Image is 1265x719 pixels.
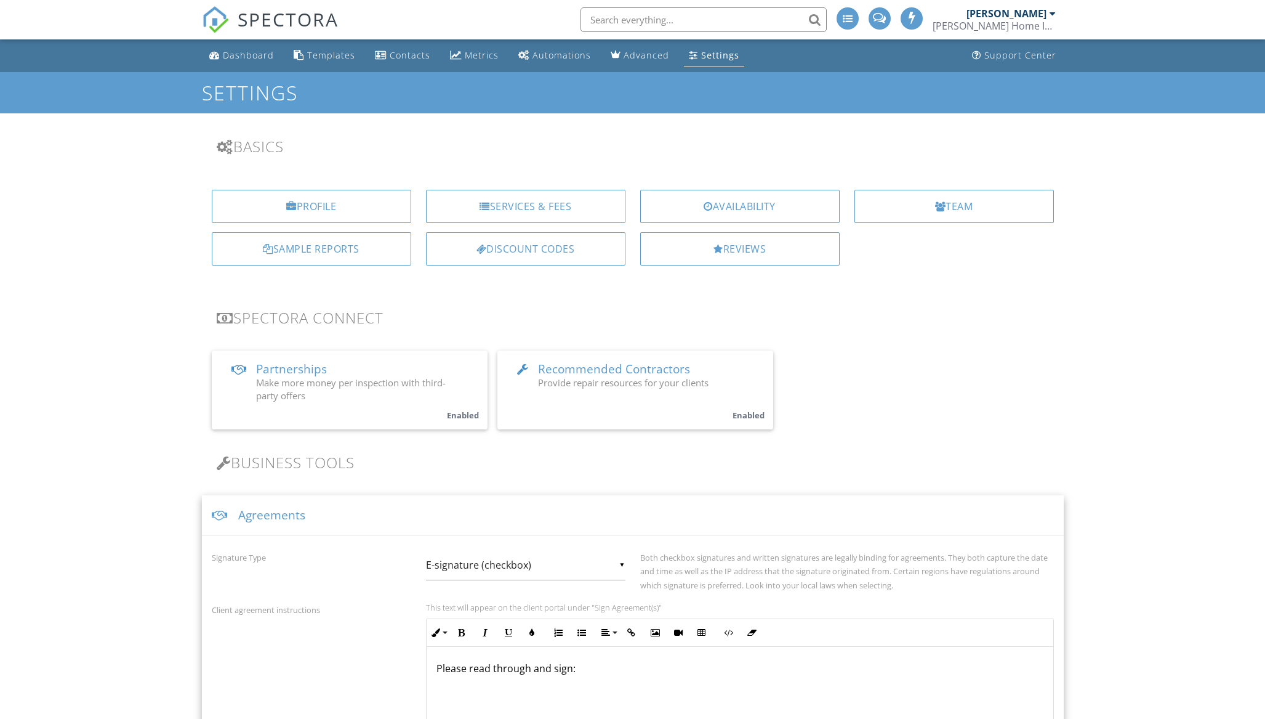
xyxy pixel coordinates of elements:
[445,44,504,67] a: Metrics
[370,44,435,67] a: Contacts
[204,44,279,67] a: Dashboard
[596,621,620,644] button: Align
[701,49,739,61] div: Settings
[256,361,327,377] span: Partnerships
[497,621,520,644] button: Underline (⌘U)
[473,621,497,644] button: Italic (⌘I)
[684,44,744,67] a: Settings
[933,20,1056,32] div: Brown's Home Inspections
[212,351,488,429] a: Partnerships Make more money per inspection with third-party offers Enabled
[497,351,773,429] a: Recommended Contractors Provide repair resources for your clients Enabled
[427,621,450,644] button: Inline Style
[390,49,430,61] div: Contacts
[307,49,355,61] div: Templates
[667,621,690,644] button: Insert Video
[606,44,674,67] a: Advanced
[690,621,713,644] button: Insert Table
[217,454,1049,471] h3: Business Tools
[217,309,1049,326] h3: Spectora Connect
[640,190,840,223] a: Availability
[538,376,709,389] span: Provide repair resources for your clients
[640,552,1048,591] label: Both checkbox signatures and written signatures are legally binding for agreements. They both cap...
[643,621,667,644] button: Insert Image (⌘P)
[740,621,763,644] button: Clear Formatting
[465,49,499,61] div: Metrics
[450,621,473,644] button: Bold (⌘B)
[854,190,1054,223] a: Team
[967,44,1061,67] a: Support Center
[256,376,446,402] span: Make more money per inspection with third-party offers
[238,6,339,32] span: SPECTORA
[532,49,591,61] div: Automations
[717,621,740,644] button: Code View
[217,138,1049,155] h3: Basics
[289,44,360,67] a: Templates
[223,49,274,61] div: Dashboard
[212,552,266,563] label: Signature Type
[580,7,827,32] input: Search everything...
[202,495,1064,535] div: Agreements
[520,621,544,644] button: Colors
[447,410,479,421] small: Enabled
[547,621,570,644] button: Ordered List
[570,621,593,644] button: Unordered List
[538,361,690,377] span: Recommended Contractors
[624,49,669,61] div: Advanced
[202,17,339,43] a: SPECTORA
[202,82,1064,104] h1: Settings
[733,410,765,421] small: Enabled
[426,603,1054,612] p: This text will appear on the client portal under "Sign Agreement(s)"
[513,44,596,67] a: Automations (Advanced)
[426,190,625,223] a: Services & Fees
[436,662,1043,675] p: Please read through and sign:
[640,232,840,266] a: Reviews
[966,7,1046,20] div: [PERSON_NAME]
[984,49,1056,61] div: Support Center
[426,232,625,266] a: Discount Codes
[620,621,643,644] button: Insert Link (⌘K)
[212,190,411,223] a: Profile
[212,604,320,615] label: Client agreement instructions
[212,232,411,266] a: Sample Reports
[202,6,229,33] img: The Best Home Inspection Software - Spectora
